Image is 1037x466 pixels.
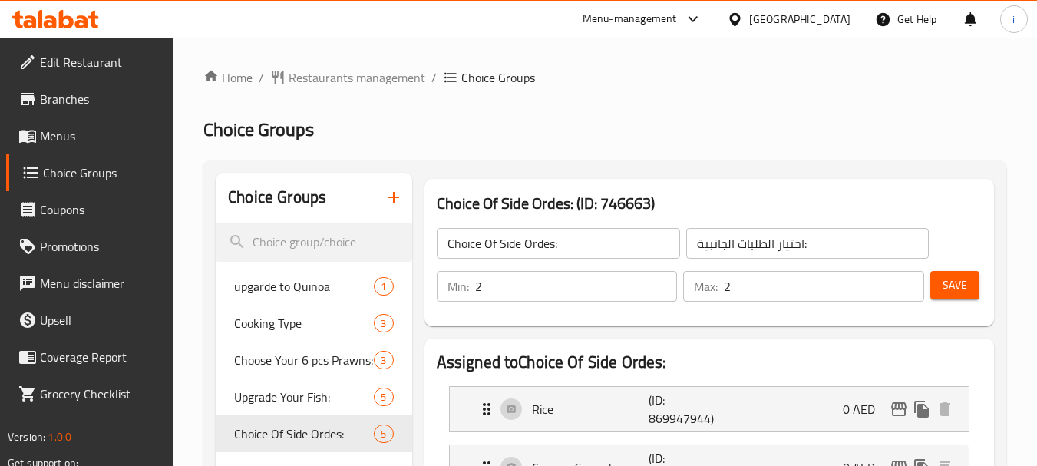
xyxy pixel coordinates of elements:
div: Cooking Type3 [216,305,411,342]
p: (ID: 869947944) [649,391,727,428]
span: Choice Groups [43,164,161,182]
a: Coverage Report [6,339,173,375]
a: Menus [6,117,173,154]
h3: Choice Of Side Ordes: (ID: 746663) [437,191,982,216]
div: Upgrade Your Fish:5 [216,378,411,415]
span: Branches [40,90,161,108]
button: duplicate [910,398,933,421]
p: Min: [447,277,469,296]
p: Max: [694,277,718,296]
div: Choice Of Side Ordes:5 [216,415,411,452]
button: delete [933,398,956,421]
span: Choice Groups [461,68,535,87]
input: search [216,223,411,262]
span: Choice Groups [203,112,314,147]
a: Upsell [6,302,173,339]
span: Upsell [40,311,161,329]
span: Choice Of Side Ordes: [234,425,374,443]
span: i [1012,11,1015,28]
div: Choices [374,277,393,296]
p: Rice [532,400,649,418]
span: upgarde to Quinoa [234,277,374,296]
h2: Choice Groups [228,186,326,209]
span: 5 [375,427,392,441]
button: Save [930,271,979,299]
h2: Assigned to Choice Of Side Ordes: [437,351,982,374]
div: Choices [374,425,393,443]
span: Version: [8,427,45,447]
div: upgarde to Quinoa1 [216,268,411,305]
a: Grocery Checklist [6,375,173,412]
span: Choose Your 6 pcs Prawns: [234,351,374,369]
div: Menu-management [583,10,677,28]
span: Save [943,276,967,295]
a: Choice Groups [6,154,173,191]
span: 3 [375,316,392,331]
a: Menu disclaimer [6,265,173,302]
span: Menus [40,127,161,145]
button: edit [887,398,910,421]
a: Coupons [6,191,173,228]
p: 0 AED [843,400,887,418]
a: Home [203,68,253,87]
span: Coverage Report [40,348,161,366]
span: Restaurants management [289,68,425,87]
a: Promotions [6,228,173,265]
a: Edit Restaurant [6,44,173,81]
div: Expand [450,387,969,431]
span: Grocery Checklist [40,385,161,403]
span: 3 [375,353,392,368]
span: Coupons [40,200,161,219]
a: Branches [6,81,173,117]
span: 1.0.0 [48,427,71,447]
div: Choices [374,314,393,332]
a: Restaurants management [270,68,425,87]
span: 1 [375,279,392,294]
li: Expand [437,380,982,438]
span: Edit Restaurant [40,53,161,71]
li: / [259,68,264,87]
div: Choose Your 6 pcs Prawns:3 [216,342,411,378]
div: [GEOGRAPHIC_DATA] [749,11,850,28]
div: Choices [374,388,393,406]
span: Menu disclaimer [40,274,161,292]
span: Promotions [40,237,161,256]
nav: breadcrumb [203,68,1006,87]
li: / [431,68,437,87]
span: Cooking Type [234,314,374,332]
span: 5 [375,390,392,405]
span: Upgrade Your Fish: [234,388,374,406]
